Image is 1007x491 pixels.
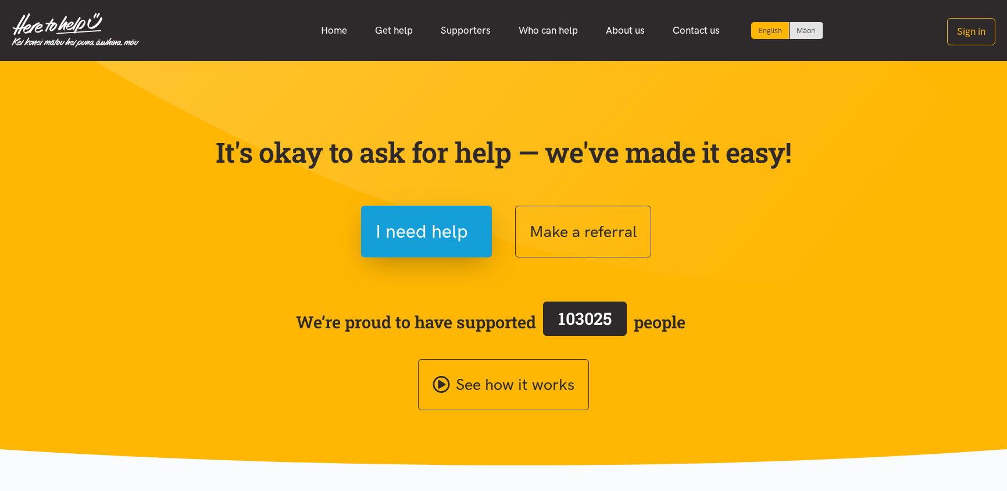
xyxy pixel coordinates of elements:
[213,135,794,169] p: It's okay to ask for help — we've made it easy!
[307,18,361,43] a: Home
[418,359,589,411] a: See how it works
[592,18,659,43] a: About us
[751,22,823,39] div: Language toggle
[12,13,139,48] img: Home
[790,22,823,39] a: Switch to Te Reo Māori
[751,22,790,39] div: Current language
[659,18,734,43] a: Contact us
[361,206,492,257] button: I need help
[947,18,995,45] button: Sign in
[536,299,634,345] a: 103025
[427,18,505,43] a: Supporters
[558,307,612,329] span: 103025
[505,18,592,43] a: Who can help
[361,18,427,43] a: Get help
[376,217,468,246] span: I need help
[296,299,685,345] span: We’re proud to have supported people
[515,206,651,257] button: Make a referral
